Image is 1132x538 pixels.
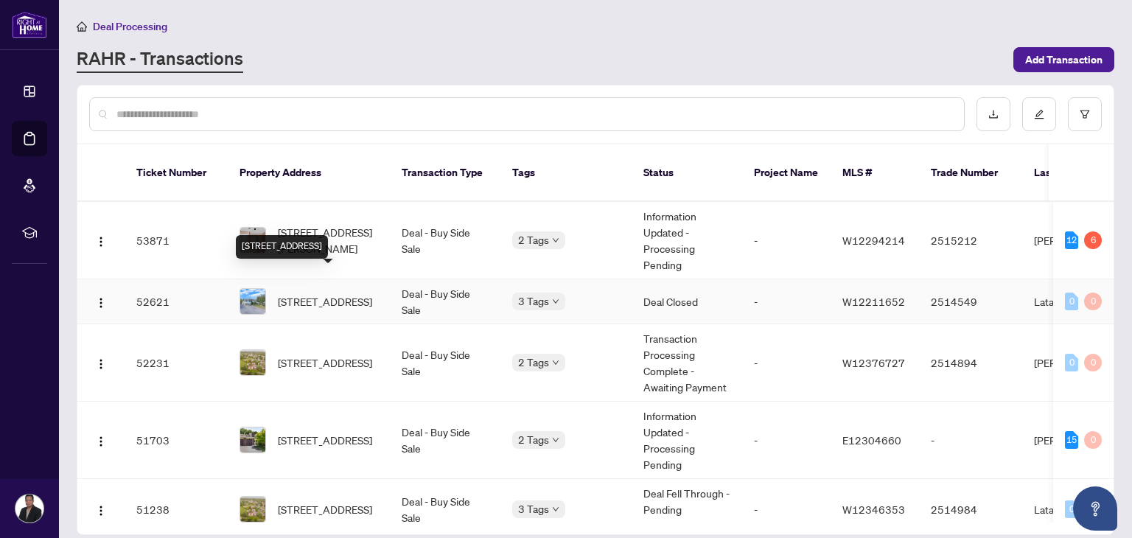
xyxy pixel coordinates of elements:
span: W12294214 [842,234,905,247]
td: Information Updated - Processing Pending [632,402,742,479]
span: [STREET_ADDRESS] [278,354,372,371]
img: Logo [95,297,107,309]
td: 2515212 [919,202,1022,279]
button: Logo [89,290,113,313]
th: Status [632,144,742,202]
button: download [976,97,1010,131]
th: Tags [500,144,632,202]
td: 2514894 [919,324,1022,402]
td: 52231 [125,324,228,402]
span: 3 Tags [518,293,549,310]
th: Ticket Number [125,144,228,202]
div: 12 [1065,231,1078,249]
img: logo [12,11,47,38]
div: 0 [1084,354,1102,371]
img: Logo [95,358,107,370]
button: edit [1022,97,1056,131]
span: W12346353 [842,503,905,516]
td: Transaction Processing Complete - Awaiting Payment [632,324,742,402]
span: [STREET_ADDRESS] [278,293,372,310]
div: 0 [1084,431,1102,449]
span: [STREET_ADDRESS] [278,432,372,448]
button: Logo [89,351,113,374]
span: Deal Processing [93,20,167,33]
td: 52621 [125,279,228,324]
span: W12211652 [842,295,905,308]
button: Add Transaction [1013,47,1114,72]
td: Information Updated - Processing Pending [632,202,742,279]
img: thumbnail-img [240,427,265,453]
img: thumbnail-img [240,497,265,522]
td: Deal - Buy Side Sale [390,402,500,479]
span: home [77,21,87,32]
span: 3 Tags [518,500,549,517]
button: Logo [89,228,113,252]
td: Deal Closed [632,279,742,324]
th: Property Address [228,144,390,202]
td: - [919,402,1022,479]
td: - [742,279,831,324]
div: 0 [1065,500,1078,518]
th: Transaction Type [390,144,500,202]
span: Add Transaction [1025,48,1103,71]
div: [STREET_ADDRESS] [236,235,328,259]
img: Logo [95,436,107,447]
span: down [552,298,559,305]
td: - [742,324,831,402]
img: thumbnail-img [240,350,265,375]
span: 2 Tags [518,431,549,448]
button: Open asap [1073,486,1117,531]
span: [STREET_ADDRESS] [278,501,372,517]
span: 2 Tags [518,354,549,371]
td: 53871 [125,202,228,279]
button: filter [1068,97,1102,131]
td: 51703 [125,402,228,479]
th: MLS # [831,144,919,202]
td: Deal - Buy Side Sale [390,202,500,279]
img: Logo [95,236,107,248]
img: Profile Icon [15,495,43,523]
span: edit [1034,109,1044,119]
td: Deal - Buy Side Sale [390,279,500,324]
span: 2 Tags [518,231,549,248]
span: down [552,436,559,444]
span: down [552,237,559,244]
img: thumbnail-img [240,228,265,253]
div: 15 [1065,431,1078,449]
span: filter [1080,109,1090,119]
button: Logo [89,497,113,521]
span: download [988,109,999,119]
td: - [742,402,831,479]
span: down [552,506,559,513]
th: Project Name [742,144,831,202]
img: thumbnail-img [240,289,265,314]
div: 6 [1084,231,1102,249]
div: 0 [1084,293,1102,310]
td: - [742,202,831,279]
img: Logo [95,505,107,517]
span: W12376727 [842,356,905,369]
td: Deal - Buy Side Sale [390,324,500,402]
div: 0 [1065,293,1078,310]
span: [STREET_ADDRESS][PERSON_NAME] [278,224,378,256]
div: 0 [1065,354,1078,371]
span: down [552,359,559,366]
a: RAHR - Transactions [77,46,243,73]
button: Logo [89,428,113,452]
span: E12304660 [842,433,901,447]
td: 2514549 [919,279,1022,324]
th: Trade Number [919,144,1022,202]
